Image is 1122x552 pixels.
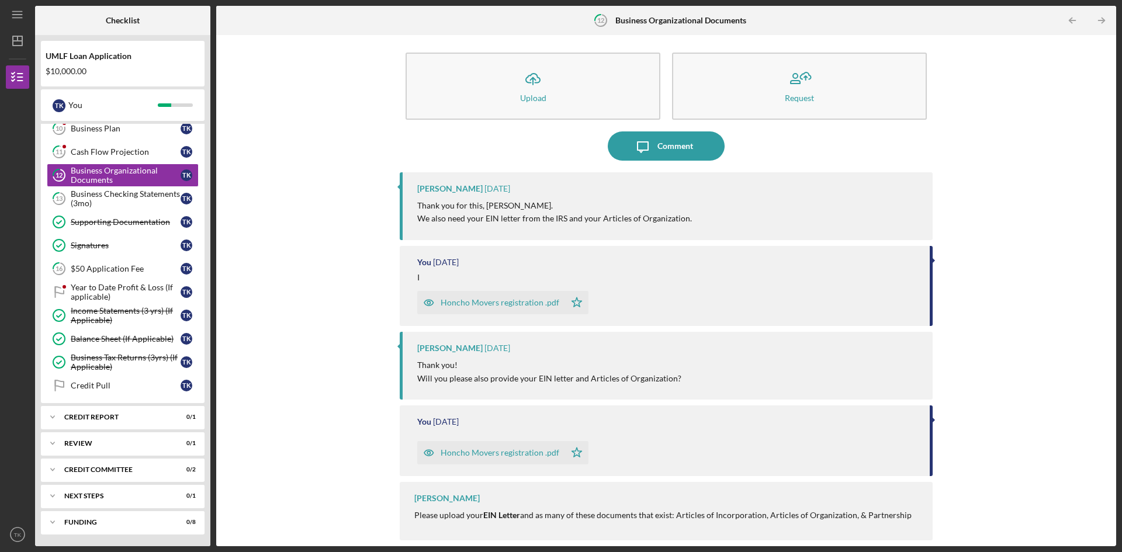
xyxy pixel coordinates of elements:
div: T K [181,193,192,204]
tspan: 11 [56,148,63,156]
b: Checklist [106,16,140,25]
div: Honcho Movers registration .pdf [441,448,559,457]
div: UMLF Loan Application [46,51,200,61]
div: $10,000.00 [46,67,200,76]
p: Thank you for this, [PERSON_NAME]. [417,199,692,212]
div: You [68,95,158,115]
div: T K [181,123,192,134]
div: T K [181,169,192,181]
tspan: 16 [56,265,63,273]
div: T K [181,356,192,368]
button: Honcho Movers registration .pdf [417,291,588,314]
a: SignaturesTK [47,234,199,257]
div: Income Statements (3 yrs) (If Applicable) [71,306,181,325]
a: Income Statements (3 yrs) (If Applicable)TK [47,304,199,327]
div: 0 / 8 [175,519,196,526]
div: Supporting Documentation [71,217,181,227]
div: Credit report [64,414,167,421]
div: Year to Date Profit & Loss (If applicable) [71,283,181,301]
p: Thank you! [417,359,681,372]
div: T K [181,286,192,298]
tspan: 13 [56,195,63,203]
text: TK [14,532,22,538]
div: T K [181,263,192,275]
a: Supporting DocumentationTK [47,210,199,234]
button: TK [6,523,29,546]
div: Review [64,440,167,447]
div: I [417,273,420,282]
div: Comment [657,131,693,161]
b: Business Organizational Documents [615,16,746,25]
p: Please upload your and as many of these documents that exist: Articles of Incorporation, Articles... [414,509,921,548]
strong: EIN Letter [483,510,520,520]
time: 2025-05-08 22:40 [433,258,459,267]
a: Credit PullTK [47,374,199,397]
tspan: 10 [56,125,63,133]
div: [PERSON_NAME] [414,494,480,503]
div: 0 / 2 [175,466,196,473]
div: T K [53,99,65,112]
p: We also need your EIN letter from the IRS and your Articles of Organization. [417,212,692,225]
time: 2025-02-01 20:23 [433,417,459,426]
a: 13Business Checking Statements (3mo)TK [47,187,199,210]
button: Honcho Movers registration .pdf [417,441,588,464]
a: 16$50 Application FeeTK [47,257,199,280]
div: Business Plan [71,124,181,133]
div: Business Organizational Documents [71,166,181,185]
div: Request [785,93,814,102]
div: Business Checking Statements (3mo) [71,189,181,208]
div: 0 / 1 [175,492,196,499]
a: Year to Date Profit & Loss (If applicable)TK [47,280,199,304]
div: Upload [520,93,546,102]
div: Next Steps [64,492,167,499]
tspan: 12 [597,16,604,24]
div: Balance Sheet (If Applicable) [71,334,181,343]
div: 0 / 1 [175,440,196,447]
div: Funding [64,519,167,526]
a: 12Business Organizational DocumentsTK [47,164,199,187]
div: Business Tax Returns (3yrs) (If Applicable) [71,353,181,372]
div: T K [181,239,192,251]
div: [PERSON_NAME] [417,343,483,353]
div: T K [181,216,192,228]
button: Comment [608,131,725,161]
div: Signatures [71,241,181,250]
div: T K [181,146,192,158]
div: T K [181,333,192,345]
tspan: 12 [56,172,63,179]
div: You [417,258,431,267]
div: T K [181,310,192,321]
div: Credit Committee [64,466,167,473]
time: 2025-02-06 18:01 [484,343,510,353]
button: Request [672,53,927,120]
div: T K [181,380,192,391]
div: $50 Application Fee [71,264,181,273]
button: Upload [406,53,660,120]
div: Credit Pull [71,381,181,390]
div: Cash Flow Projection [71,147,181,157]
a: 10Business PlanTK [47,117,199,140]
div: [PERSON_NAME] [417,184,483,193]
div: Honcho Movers registration .pdf [441,298,559,307]
p: Will you please also provide your EIN letter and Articles of Organization? [417,372,681,385]
a: Business Tax Returns (3yrs) (If Applicable)TK [47,350,199,374]
a: 11Cash Flow ProjectionTK [47,140,199,164]
time: 2025-05-12 15:47 [484,184,510,193]
a: Balance Sheet (If Applicable)TK [47,327,199,350]
div: You [417,417,431,426]
div: 0 / 1 [175,414,196,421]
